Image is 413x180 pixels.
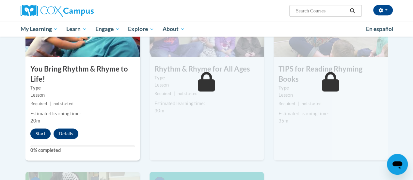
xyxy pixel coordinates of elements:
[158,22,189,37] a: About
[274,64,388,84] h3: TIPS for Reading Rhyming Books
[154,91,171,96] span: Required
[154,81,259,89] div: Lesson
[278,110,383,117] div: Estimated learning time:
[278,118,288,123] span: 35m
[373,5,393,15] button: Account Settings
[128,25,154,33] span: Explore
[366,25,393,32] span: En español
[278,91,383,99] div: Lesson
[347,7,357,15] button: Search
[178,91,198,96] span: not started
[62,22,91,37] a: Learn
[16,22,62,37] a: My Learning
[30,101,47,106] span: Required
[362,22,398,36] a: En español
[54,128,78,139] button: Details
[54,101,73,106] span: not started
[30,147,135,154] label: 0% completed
[295,7,347,15] input: Search Courses
[30,128,51,139] button: Start
[278,84,383,91] label: Type
[387,154,408,175] iframe: Button to launch messaging window
[21,5,138,17] a: Cox Campus
[21,5,94,17] img: Cox Campus
[95,25,120,33] span: Engage
[154,108,164,113] span: 30m
[30,91,135,99] div: Lesson
[298,101,299,106] span: |
[163,25,185,33] span: About
[174,91,175,96] span: |
[124,22,158,37] a: Explore
[30,118,40,123] span: 20m
[30,110,135,117] div: Estimated learning time:
[16,22,398,37] div: Main menu
[20,25,58,33] span: My Learning
[50,101,51,106] span: |
[25,64,140,84] h3: You Bring Rhythm & Rhyme to Life!
[154,74,259,81] label: Type
[150,64,264,74] h3: Rhythm & Rhyme for All Ages
[154,100,259,107] div: Estimated learning time:
[30,84,135,91] label: Type
[278,101,295,106] span: Required
[302,101,322,106] span: not started
[91,22,124,37] a: Engage
[66,25,87,33] span: Learn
